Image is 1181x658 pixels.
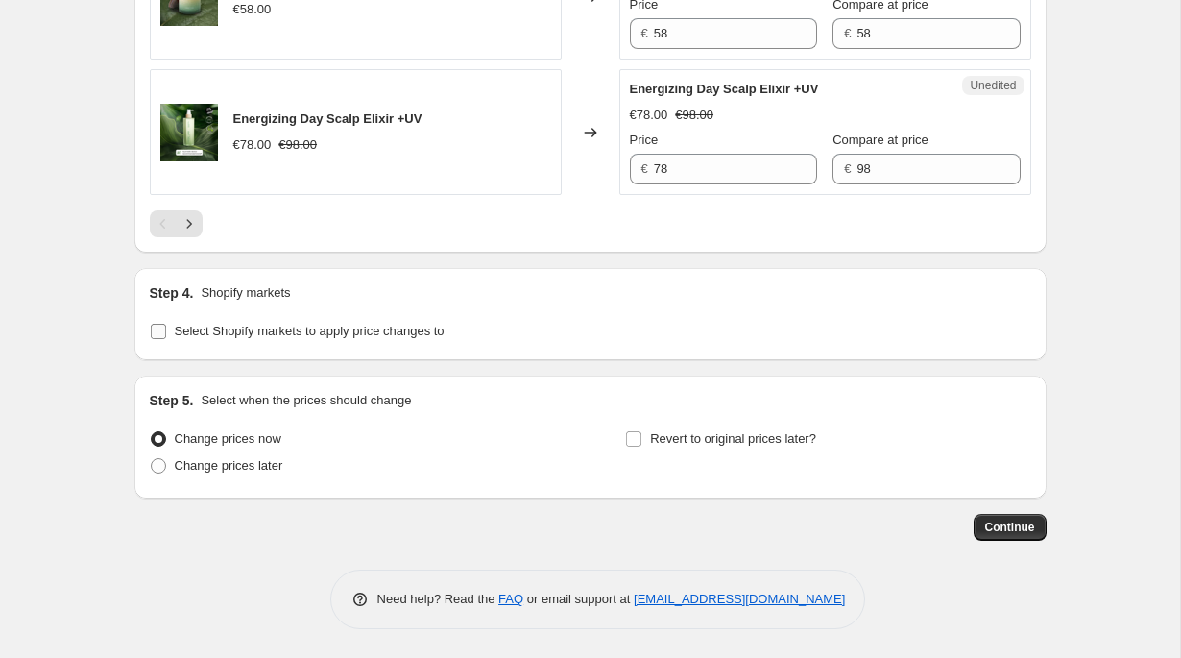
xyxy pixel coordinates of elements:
[974,514,1047,541] button: Continue
[634,592,845,606] a: [EMAIL_ADDRESS][DOMAIN_NAME]
[377,592,499,606] span: Need help? Read the
[233,135,272,155] div: €78.00
[150,391,194,410] h2: Step 5.
[844,161,851,176] span: €
[176,210,203,237] button: Next
[970,78,1016,93] span: Unedited
[175,431,281,446] span: Change prices now
[498,592,523,606] a: FAQ
[641,26,648,40] span: €
[630,106,668,125] div: €78.00
[985,520,1035,535] span: Continue
[832,133,928,147] span: Compare at price
[175,324,445,338] span: Select Shopify markets to apply price changes to
[201,283,290,303] p: Shopify markets
[675,106,713,125] strike: €98.00
[160,104,218,161] img: DayScalpElixirEnglish_80x.png
[844,26,851,40] span: €
[150,210,203,237] nav: Pagination
[201,391,411,410] p: Select when the prices should change
[650,431,816,446] span: Revert to original prices later?
[630,133,659,147] span: Price
[175,458,283,473] span: Change prices later
[233,111,422,126] span: Energizing Day Scalp Elixir +UV
[150,283,194,303] h2: Step 4.
[523,592,634,606] span: or email support at
[641,161,648,176] span: €
[278,135,317,155] strike: €98.00
[630,82,819,96] span: Energizing Day Scalp Elixir +UV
